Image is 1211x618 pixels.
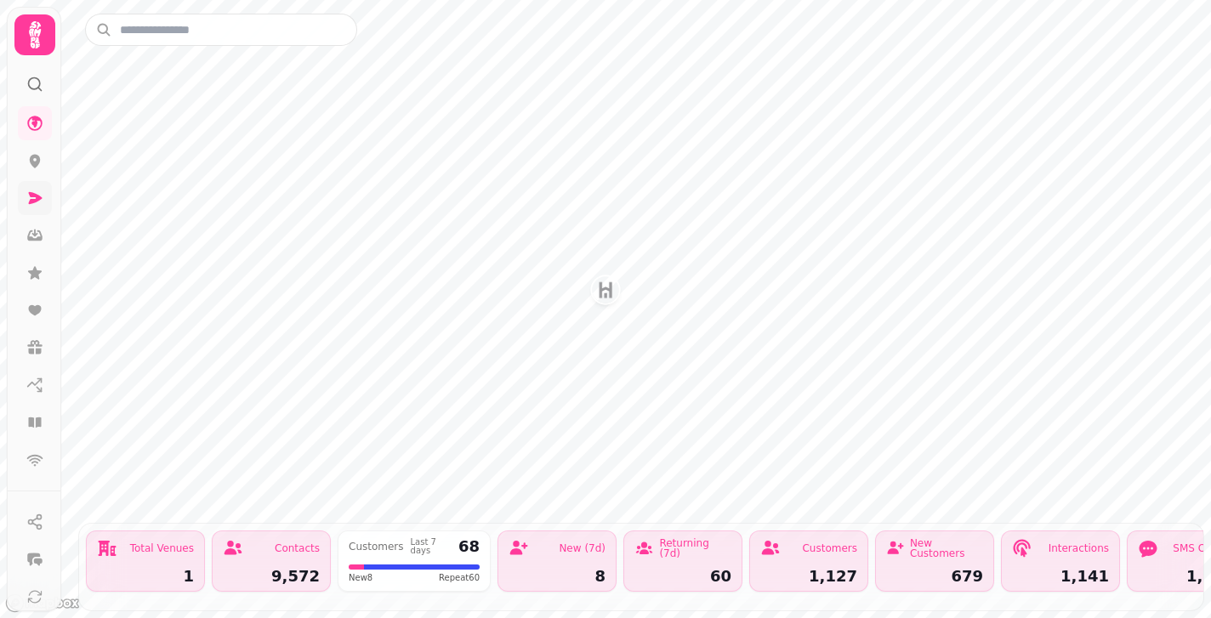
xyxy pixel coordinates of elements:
div: 9,572 [223,569,320,584]
div: 679 [886,569,983,584]
div: Interactions [1049,543,1109,553]
div: New Customers [910,538,983,558]
div: Total Venues [130,543,194,553]
div: Customers [802,543,857,553]
span: Repeat 60 [439,571,480,584]
div: 1 [97,569,194,584]
div: Returning (7d) [659,538,731,558]
button: Packhouse [592,276,619,303]
div: Map marker [592,276,619,309]
a: Mapbox logo [5,593,80,613]
span: New 8 [349,571,372,584]
div: 60 [634,569,731,584]
div: New (7d) [559,543,605,553]
div: 8 [509,569,605,584]
div: 68 [458,539,480,554]
div: 1,141 [1012,569,1109,584]
div: Customers [349,541,404,552]
div: 1,127 [760,569,857,584]
div: Last 7 days [411,538,452,555]
div: Contacts [275,543,320,553]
